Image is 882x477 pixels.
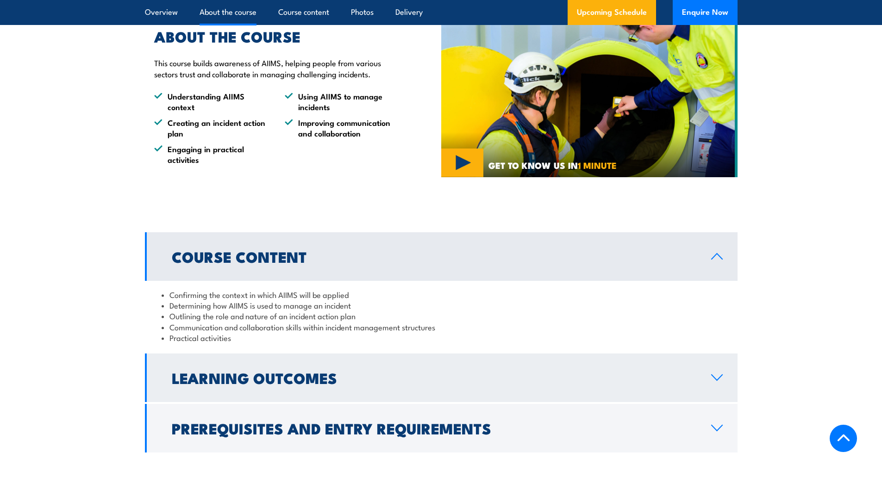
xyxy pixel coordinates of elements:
[145,353,738,402] a: Learning Outcomes
[162,322,721,332] li: Communication and collaboration skills within incident management structures
[154,57,399,79] p: This course builds awareness of AIIMS, helping people from various sectors trust and collaborate ...
[154,143,268,165] li: Engaging in practical activities
[172,371,696,384] h2: Learning Outcomes
[162,310,721,321] li: Outlining the role and nature of an incident action plan
[172,421,696,434] h2: Prerequisites and Entry Requirements
[488,161,617,169] span: GET TO KNOW US IN
[154,91,268,112] li: Understanding AIIMS context
[154,30,399,43] h2: ABOUT THE COURSE
[285,91,399,112] li: Using AIIMS to manage incidents
[154,117,268,139] li: Creating an incident action plan
[578,158,617,172] strong: 1 MINUTE
[285,117,399,139] li: Improving communication and collaboration
[145,404,738,452] a: Prerequisites and Entry Requirements
[145,232,738,281] a: Course Content
[162,300,721,310] li: Determining how AIIMS is used to manage an incident
[162,332,721,343] li: Practical activities
[162,289,721,300] li: Confirming the context in which AIIMS will be applied
[172,250,696,263] h2: Course Content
